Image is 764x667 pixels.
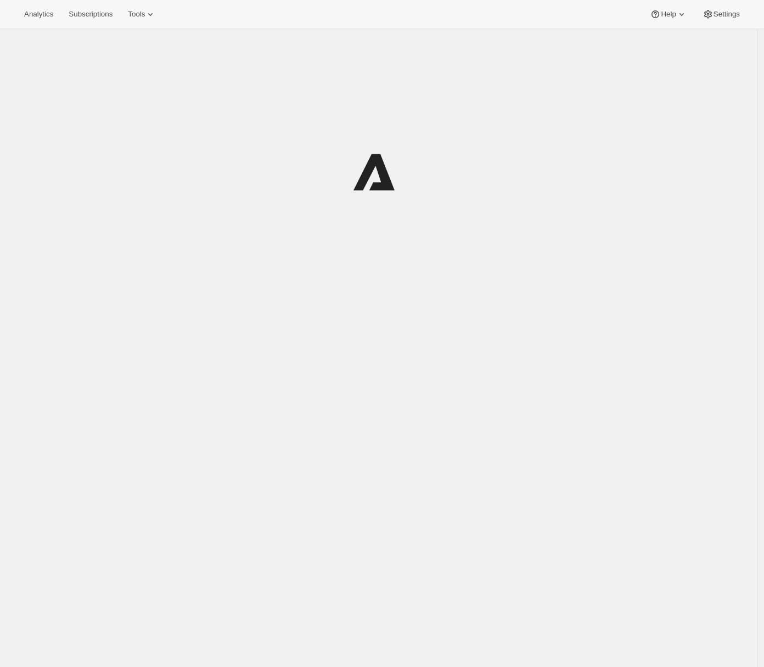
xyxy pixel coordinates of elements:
[69,10,113,19] span: Subscriptions
[714,10,740,19] span: Settings
[62,7,119,22] button: Subscriptions
[696,7,746,22] button: Settings
[661,10,676,19] span: Help
[643,7,693,22] button: Help
[24,10,53,19] span: Analytics
[18,7,60,22] button: Analytics
[128,10,145,19] span: Tools
[121,7,162,22] button: Tools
